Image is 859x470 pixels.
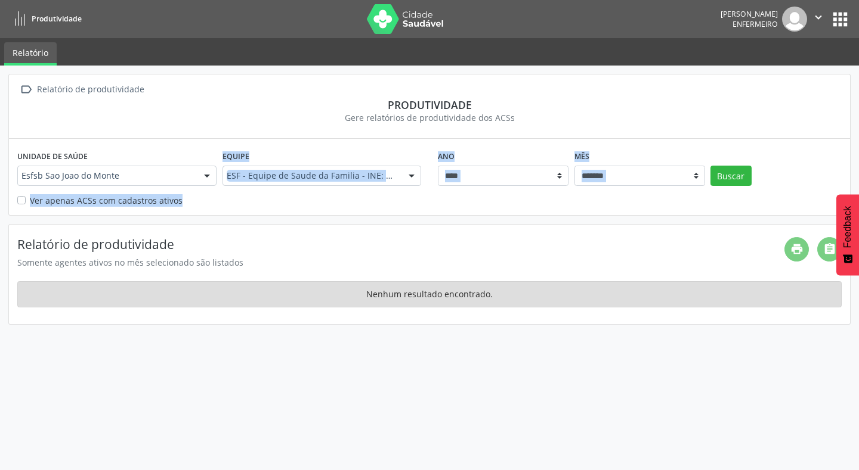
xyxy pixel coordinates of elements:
[35,81,146,98] div: Relatório de produtividade
[782,7,807,32] img: img
[17,281,842,307] div: Nenhum resultado encontrado.
[721,9,778,19] div: [PERSON_NAME]
[4,42,57,66] a: Relatório
[710,166,752,186] button: Buscar
[830,9,851,30] button: apps
[438,147,455,166] label: Ano
[8,9,82,29] a: Produtividade
[21,170,192,182] span: Esfsb Sao Joao do Monte
[842,206,853,248] span: Feedback
[733,19,778,29] span: Enfermeiro
[17,111,842,124] div: Gere relatórios de produtividade dos ACSs
[812,11,825,24] i: 
[17,98,842,111] div: Produtividade
[30,194,183,207] label: Ver apenas ACSs com cadastros ativos
[227,170,397,182] span: ESF - Equipe de Saude da Familia - INE: 0000195545
[836,194,859,275] button: Feedback - Mostrar pesquisa
[574,147,589,166] label: Mês
[17,147,88,166] label: Unidade de saúde
[32,14,82,24] span: Produtividade
[223,147,249,166] label: Equipe
[17,81,35,98] i: 
[17,256,784,269] div: Somente agentes ativos no mês selecionado são listados
[17,237,784,252] h4: Relatório de produtividade
[17,81,146,98] a:  Relatório de produtividade
[807,7,830,32] button: 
